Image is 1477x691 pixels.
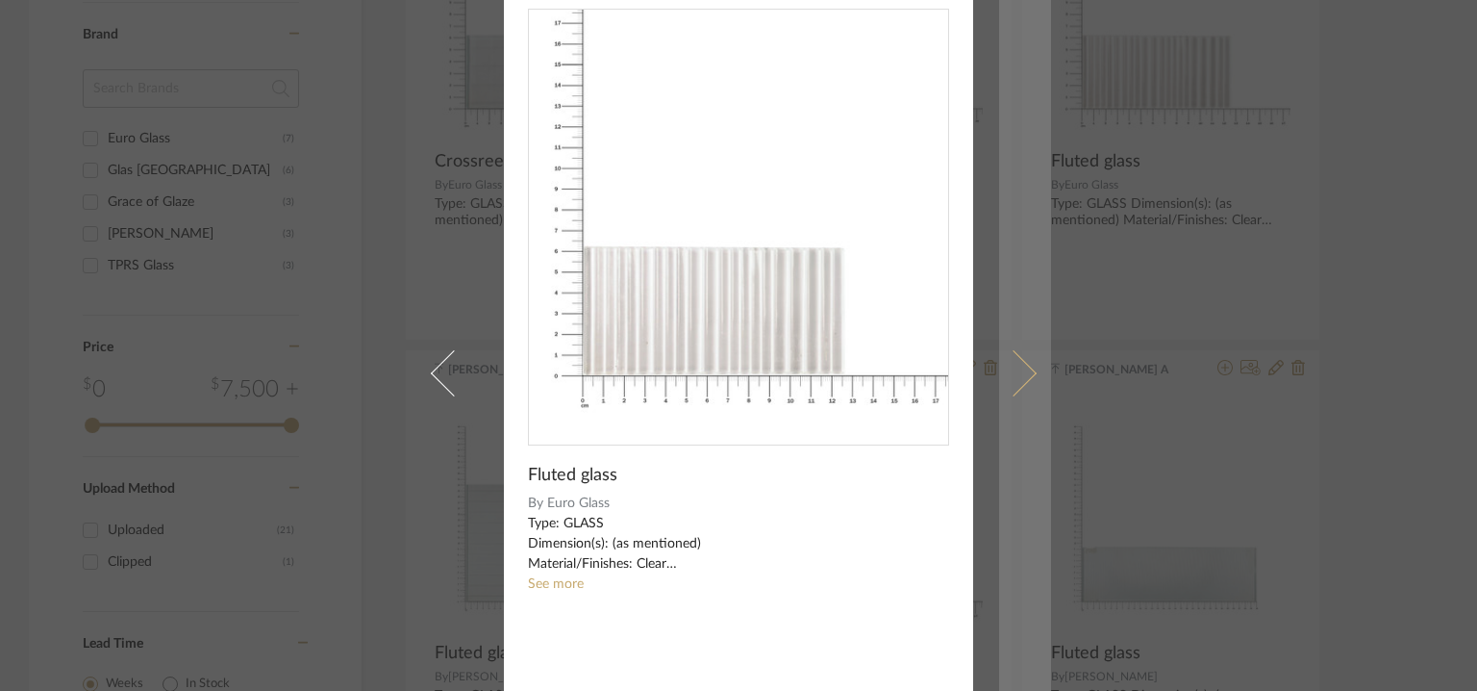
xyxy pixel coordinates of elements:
[528,494,543,514] span: By
[547,494,950,514] span: Euro Glass
[528,514,949,575] div: Type: GLASS Dimension(s): (as mentioned) Material/Finishes: Clear Installation requirements, if a...
[528,577,584,591] a: See more
[529,10,948,429] img: 5ab6b786-21e2-4485-bcc5-fc2314ef85f3_436x436.jpg
[528,465,617,486] span: Fluted glass
[529,10,948,429] div: 0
